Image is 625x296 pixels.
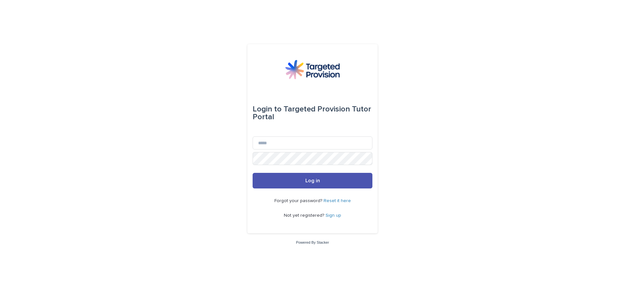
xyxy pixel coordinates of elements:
div: Targeted Provision Tutor Portal [253,100,372,126]
button: Log in [253,173,372,188]
a: Sign up [326,213,341,218]
span: Log in [305,178,320,183]
span: Not yet registered? [284,213,326,218]
span: Login to [253,105,282,113]
img: M5nRWzHhSzIhMunXDL62 [285,60,340,79]
a: Powered By Stacker [296,240,329,244]
span: Forgot your password? [274,199,324,203]
a: Reset it here [324,199,351,203]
